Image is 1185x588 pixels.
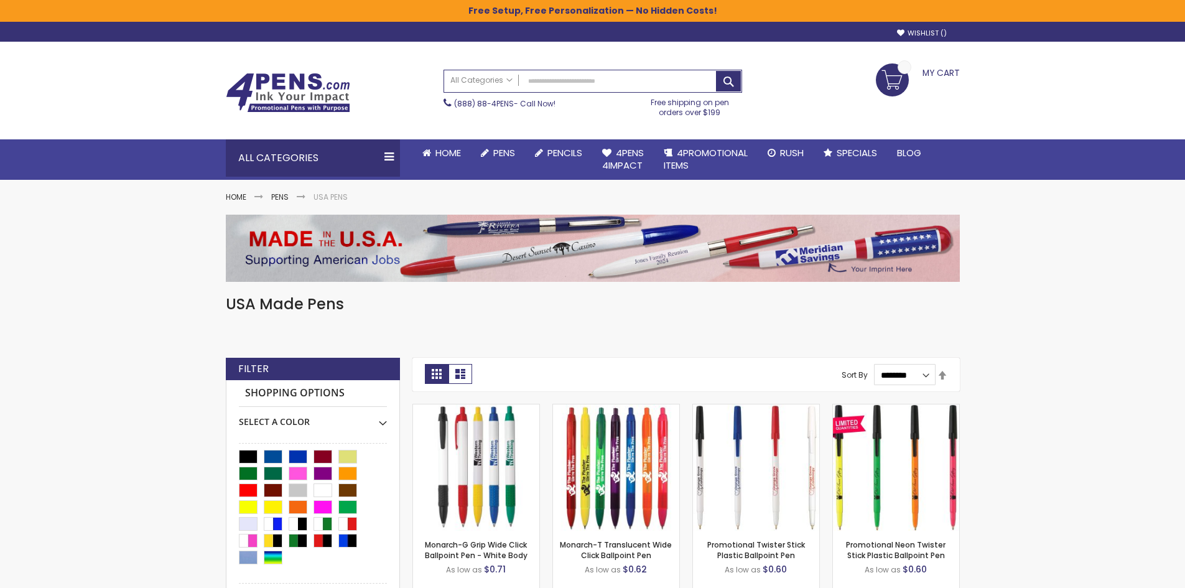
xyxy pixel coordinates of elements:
[865,564,901,575] span: As low as
[425,539,527,560] a: Monarch-G Grip Wide Click Ballpoint Pen - White Body
[585,564,621,575] span: As low as
[314,192,348,202] strong: USA Pens
[525,139,592,167] a: Pencils
[444,70,519,91] a: All Categories
[602,146,644,172] span: 4Pens 4impact
[758,139,814,167] a: Rush
[226,73,350,113] img: 4Pens Custom Pens and Promotional Products
[903,563,927,576] span: $0.60
[842,370,868,380] label: Sort By
[413,404,539,414] a: Monarch-G Grip Wide Click Ballpoint Pen - White Body
[780,146,804,159] span: Rush
[763,563,787,576] span: $0.60
[833,404,959,531] img: Promotional Neon Twister Stick Plastic Ballpoint Pen
[226,215,960,282] img: USA Pens
[592,139,654,180] a: 4Pens4impact
[837,146,877,159] span: Specials
[654,139,758,180] a: 4PROMOTIONALITEMS
[897,146,921,159] span: Blog
[435,146,461,159] span: Home
[560,539,672,560] a: Monarch-T Translucent Wide Click Ballpoint Pen
[226,294,960,314] h1: USA Made Pens
[725,564,761,575] span: As low as
[833,404,959,414] a: Promotional Neon Twister Stick Plastic Ballpoint Pen
[239,380,387,407] strong: Shopping Options
[693,404,819,414] a: Promotional Twister Stick Plastic Ballpoint Pen
[238,362,269,376] strong: Filter
[623,563,647,576] span: $0.62
[553,404,679,531] img: Monarch-T Translucent Wide Click Ballpoint Pen
[887,139,931,167] a: Blog
[664,146,748,172] span: 4PROMOTIONAL ITEMS
[638,93,742,118] div: Free shipping on pen orders over $199
[271,192,289,202] a: Pens
[450,75,513,85] span: All Categories
[425,364,448,384] strong: Grid
[553,404,679,414] a: Monarch-T Translucent Wide Click Ballpoint Pen
[547,146,582,159] span: Pencils
[707,539,805,560] a: Promotional Twister Stick Plastic Ballpoint Pen
[413,404,539,531] img: Monarch-G Grip Wide Click Ballpoint Pen - White Body
[897,29,947,38] a: Wishlist
[846,539,946,560] a: Promotional Neon Twister Stick Plastic Ballpoint Pen
[484,563,506,576] span: $0.71
[226,139,400,177] div: All Categories
[814,139,887,167] a: Specials
[446,564,482,575] span: As low as
[454,98,514,109] a: (888) 88-4PENS
[239,407,387,428] div: Select A Color
[493,146,515,159] span: Pens
[471,139,525,167] a: Pens
[412,139,471,167] a: Home
[693,404,819,531] img: Promotional Twister Stick Plastic Ballpoint Pen
[226,192,246,202] a: Home
[454,98,555,109] span: - Call Now!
